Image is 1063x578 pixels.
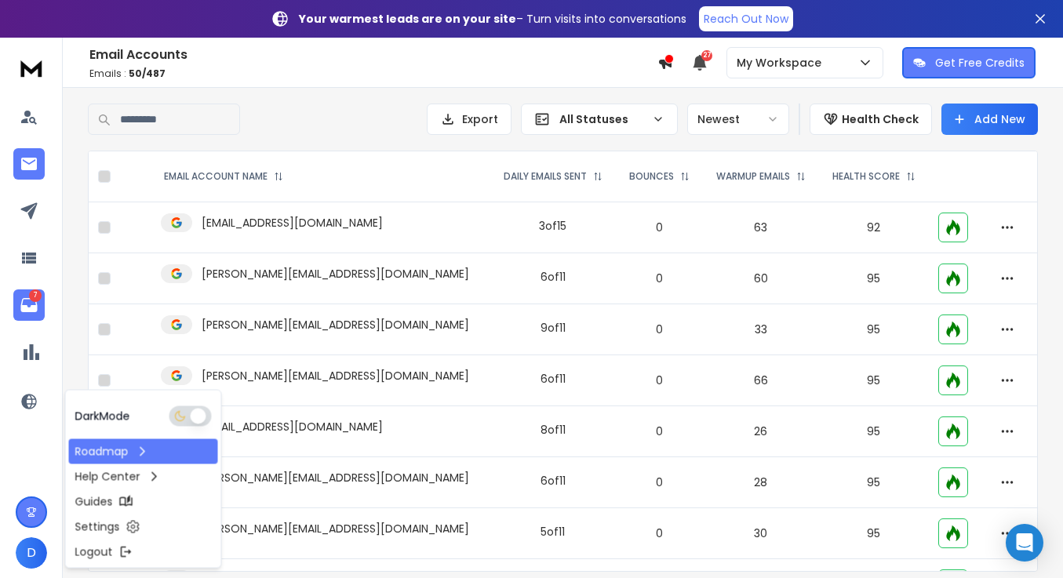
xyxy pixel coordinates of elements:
p: [EMAIL_ADDRESS][DOMAIN_NAME] [202,215,383,231]
td: 63 [703,202,819,253]
div: 9 of 11 [541,320,566,336]
div: Open Intercom Messenger [1006,524,1043,562]
div: 6 of 11 [541,473,566,489]
a: Settings [69,514,218,540]
td: 30 [703,508,819,559]
td: 95 [819,508,929,559]
td: 60 [703,253,819,304]
strong: Your warmest leads are on your site [299,11,516,27]
p: HEALTH SCORE [832,170,900,183]
button: Health Check [810,104,932,135]
p: Roadmap [75,444,129,460]
td: 95 [819,457,929,508]
div: 6 of 11 [541,269,566,285]
p: 0 [625,271,693,286]
div: 3 of 15 [539,218,566,234]
p: Get Free Credits [935,55,1025,71]
button: Get Free Credits [902,47,1036,78]
button: Add New [941,104,1038,135]
td: 95 [819,406,929,457]
div: 5 of 11 [541,524,565,540]
p: 0 [625,220,693,235]
td: 95 [819,355,929,406]
p: WARMUP EMAILS [716,170,790,183]
p: Emails : [89,67,657,80]
p: [PERSON_NAME][EMAIL_ADDRESS][DOMAIN_NAME] [202,470,469,485]
p: All Statuses [559,111,646,127]
h1: Email Accounts [89,45,657,64]
td: 26 [703,406,819,457]
span: 50 / 487 [129,67,166,80]
p: 0 [625,474,693,490]
p: Reach Out Now [704,11,788,27]
button: Export [427,104,511,135]
p: Settings [75,519,120,535]
a: Roadmap [69,439,218,464]
button: D [16,537,47,569]
p: Logout [75,544,113,560]
td: 95 [819,304,929,355]
p: [PERSON_NAME][EMAIL_ADDRESS][DOMAIN_NAME] [202,368,469,384]
button: Newest [687,104,789,135]
td: 28 [703,457,819,508]
a: Guides [69,489,218,514]
p: 0 [625,373,693,388]
div: 8 of 11 [541,422,566,438]
p: [PERSON_NAME][EMAIL_ADDRESS][DOMAIN_NAME] [202,521,469,536]
p: 0 [625,525,693,541]
p: Dark Mode [75,409,130,424]
p: 7 [29,289,42,302]
p: [PERSON_NAME][EMAIL_ADDRESS][DOMAIN_NAME] [202,317,469,333]
p: Help Center [75,469,140,485]
p: 0 [625,322,693,337]
p: – Turn visits into conversations [299,11,686,27]
p: DAILY EMAILS SENT [504,170,587,183]
p: My Workspace [737,55,828,71]
p: Health Check [842,111,919,127]
a: Help Center [69,464,218,489]
td: 66 [703,355,819,406]
td: 95 [819,253,929,304]
a: Reach Out Now [699,6,793,31]
td: 92 [819,202,929,253]
span: 27 [701,50,712,61]
td: 33 [703,304,819,355]
a: 7 [13,289,45,321]
img: logo [16,53,47,82]
p: 0 [625,424,693,439]
div: EMAIL ACCOUNT NAME [164,170,283,183]
p: Guides [75,494,113,510]
div: 6 of 11 [541,371,566,387]
p: BOUNCES [629,170,674,183]
p: [PERSON_NAME][EMAIL_ADDRESS][DOMAIN_NAME] [202,266,469,282]
p: [EMAIL_ADDRESS][DOMAIN_NAME] [202,419,383,434]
